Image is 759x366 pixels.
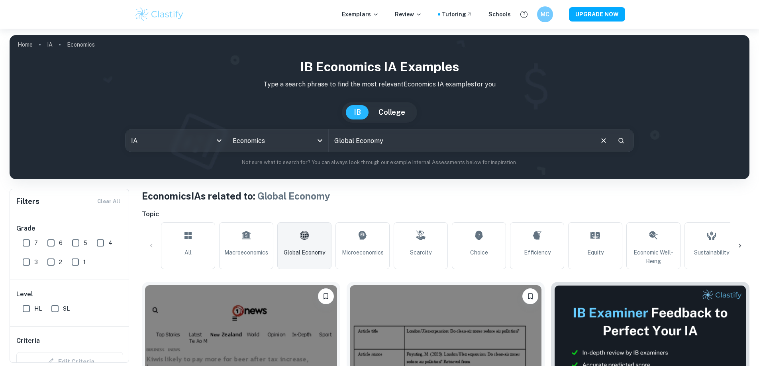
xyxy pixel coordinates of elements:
span: 2 [59,258,62,266]
p: Exemplars [342,10,379,19]
a: Tutoring [442,10,473,19]
p: Economics [67,40,95,49]
button: Open [314,135,326,146]
span: Global Economy [284,248,325,257]
span: Macroeconomics [224,248,268,257]
button: Clear [596,133,611,148]
img: profile cover [10,35,749,179]
span: All [184,248,192,257]
button: College [371,105,413,119]
h6: Criteria [16,336,40,346]
div: IA [126,129,227,152]
p: Review [395,10,422,19]
button: Search [614,134,628,147]
span: Choice [470,248,488,257]
input: E.g. smoking and tax, tariffs, global economy... [329,129,593,152]
span: Sustainability [694,248,729,257]
span: 3 [34,258,38,266]
span: 1 [83,258,86,266]
span: Scarcity [410,248,431,257]
span: 6 [59,239,63,247]
span: Economic Well-Being [630,248,677,266]
a: Home [18,39,33,50]
button: Bookmark [318,288,334,304]
p: Type a search phrase to find the most relevant Economics IA examples for you [16,80,743,89]
h6: Topic [142,209,749,219]
button: IB [346,105,369,119]
h1: IB Economics IA examples [16,57,743,76]
h6: Grade [16,224,123,233]
span: HL [34,304,42,313]
img: Clastify logo [134,6,185,22]
span: Equity [587,248,604,257]
button: Bookmark [522,288,538,304]
button: UPGRADE NOW [569,7,625,22]
h6: MC [540,10,549,19]
span: SL [63,304,70,313]
span: Microeconomics [342,248,384,257]
p: Not sure what to search for? You can always look through our example Internal Assessments below f... [16,159,743,166]
span: 5 [84,239,87,247]
h6: Level [16,290,123,299]
span: Efficiency [524,248,551,257]
span: 4 [108,239,112,247]
span: 7 [34,239,38,247]
h1: Economics IAs related to: [142,189,749,203]
h6: Filters [16,196,39,207]
a: Schools [488,10,511,19]
button: MC [537,6,553,22]
a: IA [47,39,53,50]
button: Help and Feedback [517,8,531,21]
span: Global Economy [257,190,330,202]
